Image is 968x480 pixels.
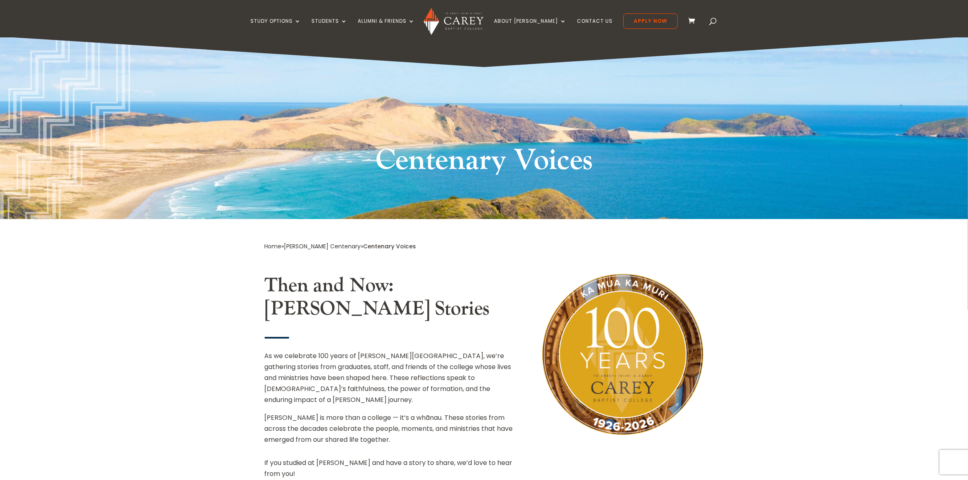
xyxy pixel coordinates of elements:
a: Home [265,242,282,250]
span: Centenary Voices [363,242,416,250]
a: About [PERSON_NAME] [494,18,566,37]
a: Apply Now [623,13,678,29]
a: Contact Us [577,18,613,37]
img: Carey Baptist College [424,8,483,35]
span: » » [265,242,416,250]
a: Alumni & Friends [358,18,415,37]
p: As we celebrate 100 years of [PERSON_NAME][GEOGRAPHIC_DATA], we’re gathering stories from graduat... [265,350,518,412]
a: [PERSON_NAME] Centenary [284,242,361,250]
h2: Then and Now: [PERSON_NAME] Stories [265,274,518,325]
img: Carey Centenary Logo [542,274,703,435]
p: If you studied at [PERSON_NAME] and have a story to share, we’d love to hear from you! [265,457,518,479]
p: [PERSON_NAME] is more than a college — it’s a whānau. These stories from across the decades celeb... [265,412,518,445]
h1: Centenary Voices [332,141,637,184]
a: Students [311,18,347,37]
a: Study Options [250,18,301,37]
